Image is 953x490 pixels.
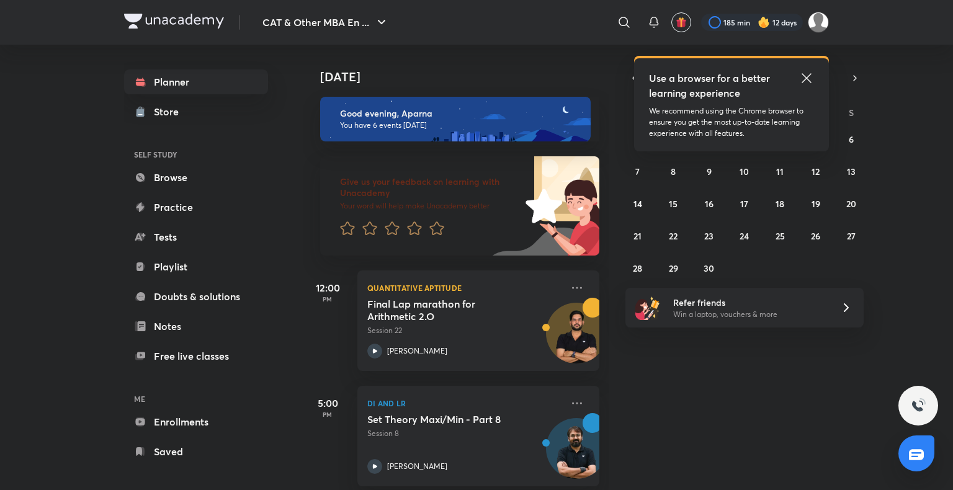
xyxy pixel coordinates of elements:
[303,411,352,418] p: PM
[663,161,683,181] button: September 8, 2025
[911,398,926,413] img: ttu
[303,280,352,295] h5: 12:00
[124,284,268,309] a: Doubts & solutions
[776,198,784,210] abbr: September 18, 2025
[367,428,562,439] p: Session 8
[735,161,754,181] button: September 10, 2025
[124,195,268,220] a: Practice
[340,176,521,198] h6: Give us your feedback on learning with Unacademy
[849,107,854,118] abbr: Saturday
[628,161,648,181] button: September 7, 2025
[633,230,642,242] abbr: September 21, 2025
[367,413,522,425] h5: Set Theory Maxi/Min - Part 8
[663,226,683,246] button: September 22, 2025
[770,161,790,181] button: September 11, 2025
[635,295,660,320] img: referral
[124,99,268,124] a: Store
[633,262,642,274] abbr: September 28, 2025
[387,345,447,357] p: [PERSON_NAME]
[649,71,772,100] h5: Use a browser for a better learning experience
[699,194,719,213] button: September 16, 2025
[671,166,676,177] abbr: September 8, 2025
[124,14,224,29] img: Company Logo
[704,230,714,242] abbr: September 23, 2025
[846,198,856,210] abbr: September 20, 2025
[124,165,268,190] a: Browse
[669,198,678,210] abbr: September 15, 2025
[707,166,712,177] abbr: September 9, 2025
[387,461,447,472] p: [PERSON_NAME]
[770,194,790,213] button: September 18, 2025
[320,69,612,84] h4: [DATE]
[770,226,790,246] button: September 25, 2025
[303,295,352,303] p: PM
[663,258,683,278] button: September 29, 2025
[367,298,522,323] h5: Final Lap marathon for Arithmetic 2.O
[705,198,714,210] abbr: September 16, 2025
[633,198,642,210] abbr: September 14, 2025
[547,310,606,369] img: Avatar
[340,120,579,130] p: You have 6 events [DATE]
[663,194,683,213] button: September 15, 2025
[847,230,856,242] abbr: September 27, 2025
[628,226,648,246] button: September 21, 2025
[740,198,748,210] abbr: September 17, 2025
[806,161,826,181] button: September 12, 2025
[124,388,268,409] h6: ME
[699,161,719,181] button: September 9, 2025
[841,129,861,149] button: September 6, 2025
[669,262,678,274] abbr: September 29, 2025
[776,166,784,177] abbr: September 11, 2025
[699,226,719,246] button: September 23, 2025
[635,166,640,177] abbr: September 7, 2025
[628,194,648,213] button: September 14, 2025
[340,108,579,119] h6: Good evening, Aparna
[255,10,396,35] button: CAT & Other MBA En ...
[124,314,268,339] a: Notes
[811,230,820,242] abbr: September 26, 2025
[676,17,687,28] img: avatar
[154,104,186,119] div: Store
[649,105,814,139] p: We recommend using the Chrome browser to ensure you get the most up-to-date learning experience w...
[124,409,268,434] a: Enrollments
[740,230,749,242] abbr: September 24, 2025
[776,230,785,242] abbr: September 25, 2025
[628,258,648,278] button: September 28, 2025
[847,166,856,177] abbr: September 13, 2025
[547,425,606,484] img: Avatar
[669,230,678,242] abbr: September 22, 2025
[124,69,268,94] a: Planner
[740,166,749,177] abbr: September 10, 2025
[340,201,521,211] p: Your word will help make Unacademy better
[673,296,826,309] h6: Refer friends
[367,396,562,411] p: DI and LR
[806,194,826,213] button: September 19, 2025
[806,226,826,246] button: September 26, 2025
[124,225,268,249] a: Tests
[841,161,861,181] button: September 13, 2025
[735,226,754,246] button: September 24, 2025
[367,325,562,336] p: Session 22
[483,156,599,256] img: feedback_image
[124,254,268,279] a: Playlist
[808,12,829,33] img: Aparna Dubey
[735,194,754,213] button: September 17, 2025
[124,439,268,464] a: Saved
[124,14,224,32] a: Company Logo
[303,396,352,411] h5: 5:00
[841,226,861,246] button: September 27, 2025
[320,97,591,141] img: evening
[367,280,562,295] p: Quantitative Aptitude
[124,344,268,368] a: Free live classes
[849,133,854,145] abbr: September 6, 2025
[673,309,826,320] p: Win a laptop, vouchers & more
[758,16,770,29] img: streak
[699,258,719,278] button: September 30, 2025
[812,198,820,210] abbr: September 19, 2025
[812,166,820,177] abbr: September 12, 2025
[671,12,691,32] button: avatar
[124,144,268,165] h6: SELF STUDY
[841,194,861,213] button: September 20, 2025
[704,262,714,274] abbr: September 30, 2025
